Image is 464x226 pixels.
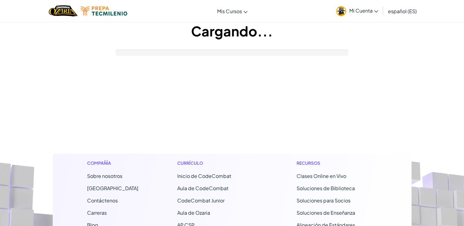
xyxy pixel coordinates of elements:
h1: Currículo [177,160,258,166]
img: Home [49,5,77,17]
a: Soluciones de Biblioteca [297,185,355,191]
img: avatar [336,6,346,16]
span: Inicio de CodeCombat [177,173,231,179]
span: español (ES) [388,8,417,14]
a: Mis Cursos [214,3,251,19]
span: Contáctenos [87,197,118,204]
a: Aula de Ozaria [177,209,210,216]
a: Clases Online en Vivo [297,173,346,179]
a: Carreras [87,209,107,216]
h1: Compañía [87,160,138,166]
span: Mi Cuenta [349,7,378,14]
a: español (ES) [385,3,420,19]
a: Sobre nosotros [87,173,122,179]
span: Mis Cursos [217,8,242,14]
a: Soluciones para Socios [297,197,351,204]
h1: Recursos [297,160,377,166]
a: [GEOGRAPHIC_DATA] [87,185,138,191]
a: Mi Cuenta [333,1,381,21]
a: Ozaria by CodeCombat logo [49,5,77,17]
a: CodeCombat Junior [177,197,224,204]
a: Soluciones de Enseñanza [297,209,355,216]
a: Aula de CodeCombat [177,185,228,191]
img: Tecmilenio logo [81,6,127,16]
